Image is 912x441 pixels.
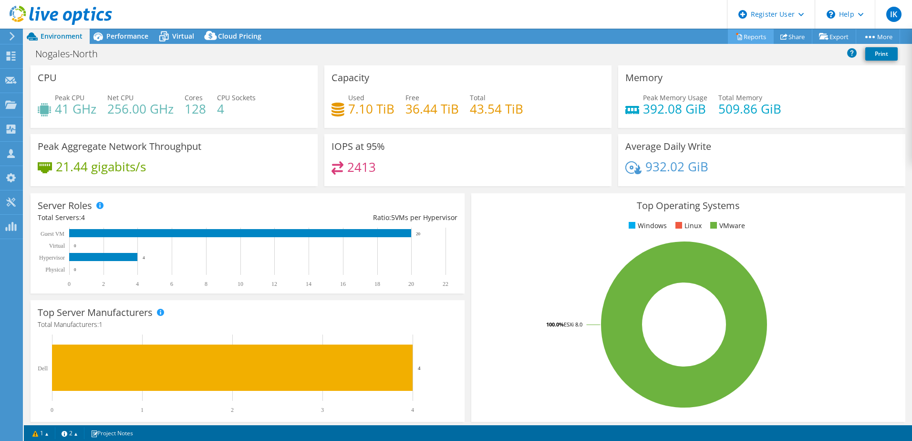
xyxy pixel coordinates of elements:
[31,49,113,59] h1: Nogales-North
[443,281,448,287] text: 22
[470,104,523,114] h4: 43.54 TiB
[625,141,711,152] h3: Average Daily Write
[170,281,173,287] text: 6
[728,29,774,44] a: Reports
[340,281,346,287] text: 16
[74,267,76,272] text: 0
[625,73,663,83] h3: Memory
[306,281,311,287] text: 14
[217,104,256,114] h4: 4
[55,427,84,439] a: 2
[172,31,194,41] span: Virtual
[38,141,201,152] h3: Peak Aggregate Network Throughput
[185,93,203,102] span: Cores
[49,242,65,249] text: Virtual
[348,93,364,102] span: Used
[56,161,146,172] h4: 21.44 gigabits/s
[55,104,96,114] h4: 41 GHz
[418,365,421,371] text: 4
[39,254,65,261] text: Hypervisor
[38,73,57,83] h3: CPU
[332,141,385,152] h3: IOPS at 95%
[68,281,71,287] text: 0
[411,407,414,413] text: 4
[718,104,781,114] h4: 509.86 GiB
[106,31,148,41] span: Performance
[55,93,84,102] span: Peak CPU
[271,281,277,287] text: 12
[218,31,261,41] span: Cloud Pricing
[470,93,486,102] span: Total
[348,104,394,114] h4: 7.10 TiB
[41,31,83,41] span: Environment
[185,104,206,114] h4: 128
[564,321,582,328] tspan: ESXi 8.0
[478,200,898,211] h3: Top Operating Systems
[38,212,248,223] div: Total Servers:
[408,281,414,287] text: 20
[38,307,153,318] h3: Top Server Manufacturers
[238,281,243,287] text: 10
[865,47,898,61] a: Print
[74,243,76,248] text: 0
[886,7,902,22] span: IK
[99,320,103,329] span: 1
[38,200,92,211] h3: Server Roles
[546,321,564,328] tspan: 100.0%
[827,10,835,19] svg: \n
[708,220,745,231] li: VMware
[41,231,64,237] text: Guest VM
[673,220,702,231] li: Linux
[136,281,139,287] text: 4
[374,281,380,287] text: 18
[626,220,667,231] li: Windows
[51,407,53,413] text: 0
[217,93,256,102] span: CPU Sockets
[405,104,459,114] h4: 36.44 TiB
[38,319,457,330] h4: Total Manufacturers:
[391,213,395,222] span: 5
[107,104,174,114] h4: 256.00 GHz
[321,407,324,413] text: 3
[81,213,85,222] span: 4
[143,255,145,260] text: 4
[643,93,707,102] span: Peak Memory Usage
[643,104,707,114] h4: 392.08 GiB
[205,281,207,287] text: 8
[84,427,140,439] a: Project Notes
[812,29,856,44] a: Export
[231,407,234,413] text: 2
[38,365,48,372] text: Dell
[645,161,708,172] h4: 932.02 GiB
[107,93,134,102] span: Net CPU
[416,231,421,236] text: 20
[347,162,376,172] h4: 2413
[141,407,144,413] text: 1
[718,93,762,102] span: Total Memory
[248,212,457,223] div: Ratio: VMs per Hypervisor
[332,73,369,83] h3: Capacity
[405,93,419,102] span: Free
[856,29,900,44] a: More
[45,266,65,273] text: Physical
[773,29,812,44] a: Share
[26,427,55,439] a: 1
[102,281,105,287] text: 2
